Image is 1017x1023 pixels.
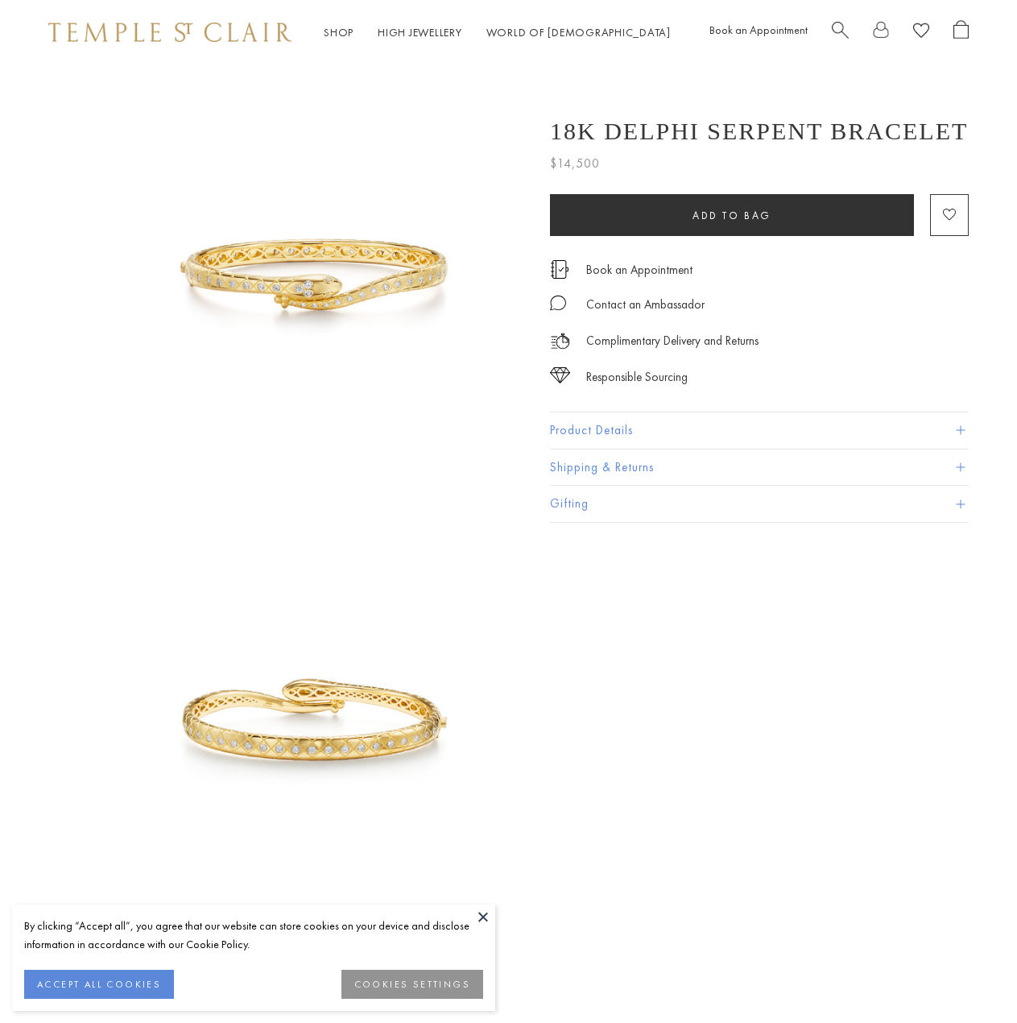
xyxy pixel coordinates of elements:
[550,260,569,279] img: icon_appointment.svg
[48,23,291,42] img: Temple St. Clair
[709,23,808,37] a: Book an Appointment
[550,331,570,351] img: icon_delivery.svg
[586,331,759,351] p: Complimentary Delivery and Returns
[913,20,929,45] a: View Wishlist
[486,25,671,39] a: World of [DEMOGRAPHIC_DATA]World of [DEMOGRAPHIC_DATA]
[550,486,969,522] button: Gifting
[550,449,969,486] button: Shipping & Returns
[550,367,570,383] img: icon_sourcing.svg
[936,947,1001,1007] iframe: Gorgias live chat messenger
[105,64,526,486] img: 18K Delphi Serpent Bracelet
[24,970,174,999] button: ACCEPT ALL COOKIES
[24,917,483,954] div: By clicking “Accept all”, you agree that our website can store cookies on your device and disclos...
[105,510,526,931] img: 18K Delphi Serpent Bracelet
[586,367,688,387] div: Responsible Sourcing
[341,970,483,999] button: COOKIES SETTINGS
[832,20,849,45] a: Search
[550,153,600,174] span: $14,500
[550,194,914,236] button: Add to bag
[586,295,705,315] div: Contact an Ambassador
[586,261,692,279] a: Book an Appointment
[550,412,969,449] button: Product Details
[550,118,968,145] h1: 18K Delphi Serpent Bracelet
[324,25,353,39] a: ShopShop
[692,209,771,222] span: Add to bag
[953,20,969,45] a: Open Shopping Bag
[550,295,566,311] img: MessageIcon-01_2.svg
[378,25,462,39] a: High JewelleryHigh Jewellery
[324,23,671,43] nav: Main navigation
